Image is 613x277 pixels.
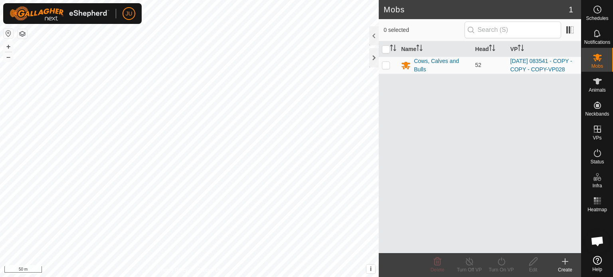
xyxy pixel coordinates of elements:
a: Help [581,253,613,275]
p-sorticon: Activate to sort [518,46,524,52]
button: i [366,265,375,273]
a: Privacy Policy [158,267,188,274]
span: Notifications [584,40,610,45]
span: i [370,265,372,272]
th: Name [398,41,472,57]
span: Status [590,159,604,164]
input: Search (S) [465,22,561,38]
a: [DATE] 083541 - COPY - COPY - COPY-VP028 [510,58,572,73]
button: Map Layers [18,29,27,39]
h2: Mobs [384,5,569,14]
span: JU [125,10,132,18]
span: 52 [475,62,482,68]
a: Contact Us [197,267,221,274]
span: Schedules [586,16,608,21]
div: Turn Off VP [453,266,485,273]
p-sorticon: Activate to sort [489,46,495,52]
th: Head [472,41,507,57]
p-sorticon: Activate to sort [390,46,396,52]
div: Edit [517,266,549,273]
span: Mobs [591,64,603,69]
span: Heatmap [587,207,607,212]
button: Reset Map [4,29,13,38]
p-sorticon: Activate to sort [416,46,423,52]
span: Delete [431,267,445,273]
span: Infra [592,183,602,188]
div: Cows, Calves and Bulls [414,57,469,74]
th: VP [507,41,581,57]
span: 1 [569,4,573,16]
span: Animals [589,88,606,92]
button: – [4,52,13,62]
div: Create [549,266,581,273]
a: Open chat [585,229,609,253]
span: VPs [593,136,601,140]
span: Neckbands [585,112,609,116]
span: Help [592,267,602,272]
div: Turn On VP [485,266,517,273]
img: Gallagher Logo [10,6,109,21]
span: 0 selected [384,26,464,34]
button: + [4,42,13,51]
